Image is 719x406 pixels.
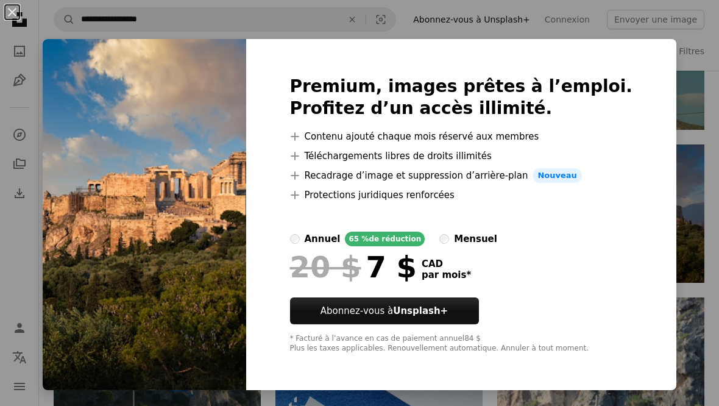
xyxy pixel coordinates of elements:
div: * Facturé à l’avance en cas de paiement annuel 84 $ Plus les taxes applicables. Renouvellement au... [290,334,633,354]
span: 20 $ [290,251,361,283]
li: Contenu ajouté chaque mois réservé aux membres [290,129,633,144]
h2: Premium, images prêtes à l’emploi. Profitez d’un accès illimité. [290,76,633,119]
div: annuel [305,232,341,246]
span: Nouveau [533,168,581,183]
img: premium_photo-1661964068107-6d7f6f4fea51 [43,39,246,390]
li: Recadrage d’image et suppression d’arrière-plan [290,168,633,183]
span: CAD [422,258,471,269]
li: Téléchargements libres de droits illimités [290,149,633,163]
input: mensuel [439,234,449,244]
span: par mois * [422,269,471,280]
li: Protections juridiques renforcées [290,188,633,202]
div: mensuel [454,232,497,246]
input: annuel65 %de réduction [290,234,300,244]
button: Abonnez-vous àUnsplash+ [290,297,479,324]
strong: Unsplash+ [393,305,448,316]
div: 7 $ [290,251,417,283]
div: 65 % de réduction [345,232,425,246]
